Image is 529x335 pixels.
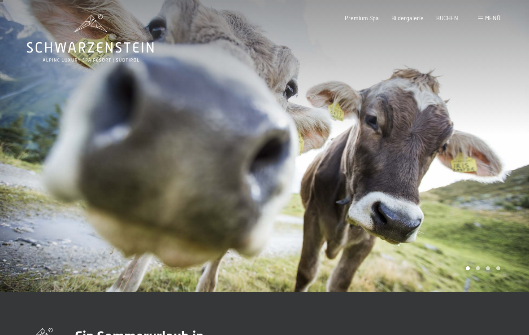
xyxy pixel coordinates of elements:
[485,14,500,22] span: Menü
[466,266,470,270] div: Carousel Page 1 (Current Slide)
[463,266,500,270] div: Carousel Pagination
[436,14,458,22] a: BUCHEN
[345,14,379,22] a: Premium Spa
[486,266,490,270] div: Carousel Page 3
[476,266,480,270] div: Carousel Page 2
[496,266,500,270] div: Carousel Page 4
[391,14,424,22] a: Bildergalerie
